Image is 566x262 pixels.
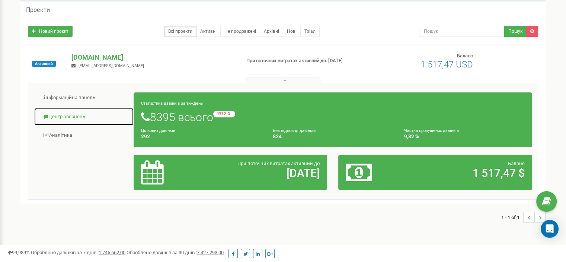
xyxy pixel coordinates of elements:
[204,167,320,179] h2: [DATE]
[273,134,393,139] h4: 824
[237,161,320,166] span: При поточних витратах активний до
[409,167,525,179] h2: 1 517,47 $
[141,101,203,106] small: Статистика дзвінків за тиждень
[220,26,260,37] a: Не продовжені
[504,26,527,37] button: Пошук
[26,7,50,13] h5: Проєкти
[164,26,196,37] a: Всі проєкти
[300,26,320,37] a: Тріал
[31,250,125,255] span: Оброблено дзвінків за 7 днів :
[213,111,235,117] small: -1712
[196,26,221,37] a: Активні
[141,111,525,123] h1: 8395 всього
[501,204,546,230] nav: ...
[404,128,459,133] small: Частка пропущених дзвінків
[28,26,73,37] a: Новий проєкт
[283,26,301,37] a: Нові
[127,250,224,255] span: Оброблено дзвінків за 30 днів :
[79,63,144,68] span: [EMAIL_ADDRESS][DOMAIN_NAME]
[7,250,30,255] span: 99,989%
[260,26,283,37] a: Архівні
[197,250,224,255] u: 7 427 293,00
[34,89,134,107] a: Інформаційна панель
[71,53,234,62] p: [DOMAIN_NAME]
[141,128,175,133] small: Цільових дзвінків
[34,108,134,126] a: Центр звернень
[404,134,525,139] h4: 9,82 %
[273,128,316,133] small: Без відповіді дзвінків
[32,61,56,67] span: Активний
[420,59,473,70] span: 1 517,47 USD
[419,26,505,37] input: Пошук
[246,57,365,64] p: При поточних витратах активний до: [DATE]
[501,212,523,223] span: 1 - 1 of 1
[541,220,559,238] div: Open Intercom Messenger
[99,250,125,255] u: 1 745 662,00
[34,126,134,145] a: Аналiтика
[457,53,473,59] span: Баланс
[508,161,525,166] span: Баланс
[141,134,262,139] h4: 292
